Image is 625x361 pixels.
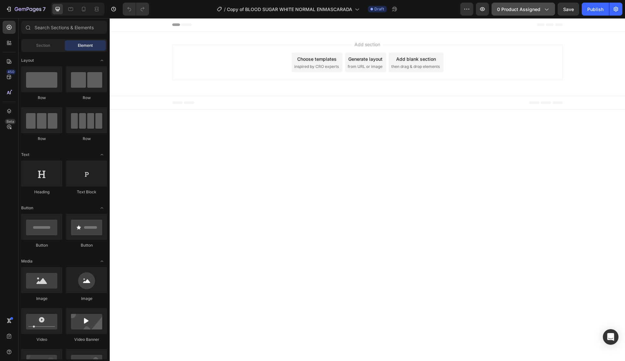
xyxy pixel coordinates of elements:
[21,258,33,264] span: Media
[21,58,34,63] span: Layout
[374,6,384,12] span: Draft
[21,242,62,248] div: Button
[224,6,226,13] span: /
[21,95,62,101] div: Row
[66,296,107,302] div: Image
[21,205,33,211] span: Button
[5,119,16,124] div: Beta
[492,3,555,16] button: 0 product assigned
[21,296,62,302] div: Image
[97,203,107,213] span: Toggle open
[185,45,229,51] span: inspired by CRO experts
[66,242,107,248] div: Button
[97,256,107,266] span: Toggle open
[242,23,273,30] span: Add section
[66,337,107,342] div: Video Banner
[21,152,29,158] span: Text
[21,21,107,34] input: Search Sections & Elements
[21,189,62,195] div: Heading
[66,136,107,142] div: Row
[123,3,149,16] div: Undo/Redo
[238,45,273,51] span: from URL or image
[21,337,62,342] div: Video
[66,189,107,195] div: Text Block
[43,5,46,13] p: 7
[227,6,352,13] span: Copy of BLOOD SUGAR WHITE NORMAL ENMASCARADA
[587,6,604,13] div: Publish
[66,95,107,101] div: Row
[6,69,16,74] div: 450
[36,43,50,48] span: Section
[603,329,618,345] div: Open Intercom Messenger
[497,6,540,13] span: 0 product assigned
[582,3,609,16] button: Publish
[563,6,574,12] span: Save
[3,3,49,16] button: 7
[110,18,625,361] iframe: Design area
[21,136,62,142] div: Row
[558,3,579,16] button: Save
[239,37,273,44] div: Generate layout
[187,37,227,44] div: Choose templates
[78,43,93,48] span: Element
[282,45,330,51] span: then drag & drop elements
[97,55,107,66] span: Toggle open
[286,37,326,44] div: Add blank section
[97,149,107,160] span: Toggle open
